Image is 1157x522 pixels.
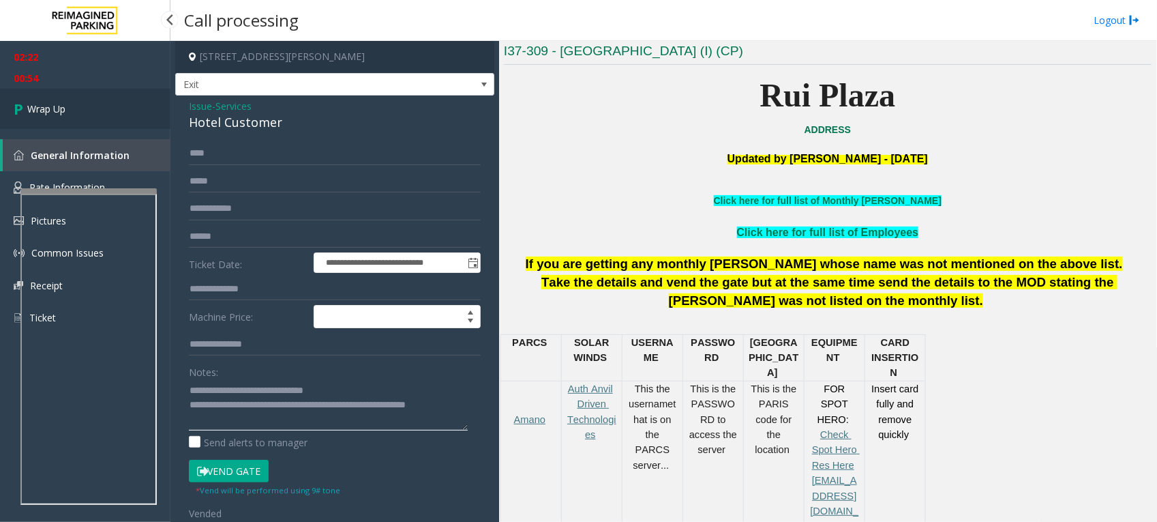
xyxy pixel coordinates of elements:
[631,337,674,363] span: USERNAME
[29,181,105,194] span: Rate Information
[212,100,252,113] span: -
[1129,13,1140,27] img: logout
[185,305,310,328] label: Machine Price:
[504,42,1152,65] h3: I37-309 - [GEOGRAPHIC_DATA] (I) (CP)
[461,306,480,317] span: Increase value
[749,337,798,379] span: [GEOGRAPHIC_DATA]
[541,275,1117,308] span: Take the details and vend the gate but at the same time send the details to the MOD stating the [...
[805,124,851,135] a: ADDRESS
[31,149,130,162] span: General Information
[574,337,612,363] span: SOLAR WINDS
[980,293,983,308] span: .
[14,281,23,290] img: 'icon'
[14,216,24,225] img: 'icon'
[691,337,735,363] span: PASSWOR
[215,99,252,113] span: Services
[185,252,310,273] label: Ticket Date:
[465,253,480,272] span: Toggle popup
[3,139,170,171] a: General Information
[189,507,222,520] span: Vended
[811,337,858,363] span: EQUIPMENT
[567,398,616,440] a: Driven Technologies
[714,195,942,206] a: Click here for full list of Monthly [PERSON_NAME]
[1094,13,1140,27] a: Logout
[512,337,547,348] span: PARCS
[633,398,676,471] span: that is on the PARCS server...
[14,312,22,324] img: 'icon'
[14,150,24,160] img: 'icon'
[189,460,269,483] button: Vend Gate
[176,74,430,96] span: Exit
[526,257,1123,271] span: If you are getting any monthly [PERSON_NAME] whose name was not mentioned on the above list.
[817,383,851,425] span: FOR SPOT HERO:
[871,383,921,440] span: Insert card fully and remove quickly
[712,352,719,363] span: D
[751,383,800,456] span: This is the PARIS code for the location
[189,99,212,113] span: Issue
[189,360,218,379] label: Notes:
[629,383,673,409] span: This the username
[196,485,340,495] small: Vend will be performed using 9# tone
[727,153,928,164] span: Updated by [PERSON_NAME] - [DATE]
[760,77,896,113] b: Rui Plaza
[812,429,860,471] a: Check Spot Hero Res Here
[461,317,480,328] span: Decrease value
[568,383,613,394] a: Auth Anvil
[175,41,494,73] h4: [STREET_ADDRESS][PERSON_NAME]
[14,182,22,194] img: 'icon'
[514,414,545,425] a: Amano
[177,3,305,37] h3: Call processing
[189,113,481,132] div: Hotel Customer
[14,248,25,259] img: 'icon'
[27,102,65,116] span: Wrap Up
[737,227,919,238] a: Click here for full list of Employees
[189,435,307,450] label: Send alerts to manager
[871,337,918,379] span: CARD INSERTION
[689,383,740,456] span: This is the PASSWORD to access the server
